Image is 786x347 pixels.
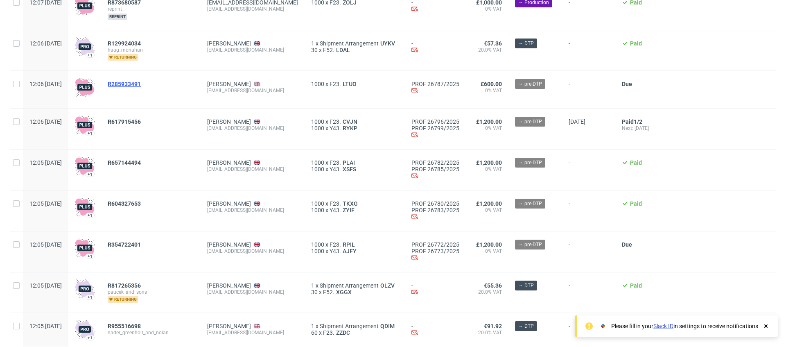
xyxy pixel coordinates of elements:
div: +1 [88,53,93,57]
div: [EMAIL_ADDRESS][DOMAIN_NAME] [207,329,298,336]
span: 12:06 [DATE] [29,118,62,125]
span: R617915456 [108,118,141,125]
span: F52. [323,289,334,295]
span: 1000 [311,200,324,207]
span: 20.0% VAT [472,47,502,53]
span: returning [108,54,138,61]
span: → pre-DTP [518,241,542,248]
span: 1000 [311,241,324,248]
span: [DATE] [569,118,585,125]
span: - [569,323,609,340]
span: €91.92 [484,323,502,329]
div: +1 [88,336,93,340]
img: plus-icon.676465ae8f3a83198b3f.png [75,238,95,258]
a: PROF 26785/2025 [411,166,459,172]
span: 1000 [311,81,324,87]
span: Y43. [330,248,341,254]
img: plus-icon.676465ae8f3a83198b3f.png [75,115,95,135]
span: 1000 [311,159,324,166]
span: 1000 [311,248,324,254]
span: 12:06 [DATE] [29,40,62,47]
div: x [311,47,398,53]
a: OLZV [379,282,396,289]
div: x [311,159,398,166]
div: - [411,40,459,54]
span: 60 [311,329,318,336]
span: 0% VAT [472,87,502,94]
span: Due [622,241,632,248]
a: [PERSON_NAME] [207,200,251,207]
span: 20.0% VAT [472,289,502,295]
a: LDAL [334,47,352,53]
div: Please fill in your in settings to receive notifications [611,322,758,330]
span: 1000 [311,207,324,213]
a: XSFS [341,166,358,172]
span: £1,200.00 [476,200,502,207]
span: Next: [622,125,635,131]
div: - [411,323,459,337]
span: R955516698 [108,323,141,329]
a: PLAI [341,159,357,166]
span: R285933491 [108,81,141,87]
span: R657144494 [108,159,141,166]
span: 12:05 [DATE] [29,241,62,248]
span: 1 [311,323,314,329]
a: R955516698 [108,323,142,329]
span: R817265356 [108,282,141,289]
div: x [311,289,398,295]
span: 12:05 [DATE] [29,282,62,289]
div: x [311,166,398,172]
div: +1 [88,131,93,136]
span: → pre-DTP [518,80,542,88]
a: R129924034 [108,40,142,47]
span: haag_monahan [108,47,194,53]
img: pro-icon.017ec5509f39f3e742e3.png [75,279,95,299]
span: → pre-DTP [518,159,542,166]
a: R604327653 [108,200,142,207]
span: Paid [630,40,642,47]
a: ZYIF [341,207,356,213]
img: pro-icon.017ec5509f39f3e742e3.png [75,37,95,57]
a: [PERSON_NAME] [207,323,251,329]
span: R129924034 [108,40,141,47]
span: Y43. [330,166,341,172]
a: QDIM [379,323,396,329]
div: +1 [88,172,93,177]
span: 0% VAT [472,6,502,12]
div: +1 [88,295,93,299]
span: 1/2 [634,118,642,125]
a: CVJN [341,118,359,125]
span: AJFY [341,248,358,254]
span: Shipment Arrangement [320,40,379,47]
a: XGGX [334,289,353,295]
div: x [311,81,398,87]
a: [PERSON_NAME] [207,159,251,166]
span: Paid [630,200,642,207]
span: 12:05 [DATE] [29,200,62,207]
a: UYKV [379,40,397,47]
div: [EMAIL_ADDRESS][DOMAIN_NAME] [207,207,298,213]
a: RYKP [341,125,359,132]
a: PROF 26772/2025 [411,241,459,248]
div: x [311,323,398,329]
span: F23. [330,200,341,207]
div: [EMAIL_ADDRESS][DOMAIN_NAME] [207,248,298,254]
span: - [569,241,609,262]
div: [EMAIL_ADDRESS][DOMAIN_NAME] [207,125,298,132]
div: x [311,282,398,289]
span: €57.36 [484,40,502,47]
span: R354722401 [108,241,141,248]
a: Slack ID [653,323,673,329]
span: Shipment Arrangement [320,323,379,329]
a: R817265356 [108,282,142,289]
img: plus-icon.676465ae8f3a83198b3f.png [75,77,95,97]
span: F23. [330,241,341,248]
a: PROF 26773/2025 [411,248,459,254]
